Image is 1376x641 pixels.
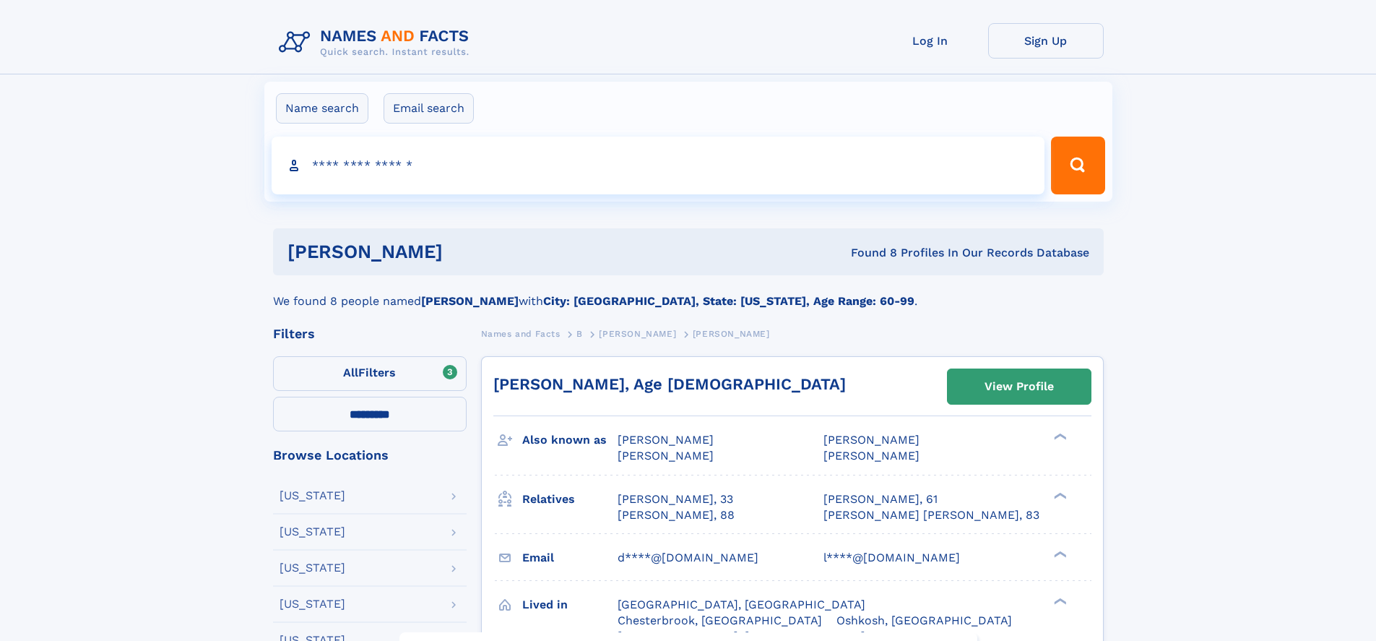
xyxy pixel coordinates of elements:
div: ❯ [1050,432,1068,442]
div: ❯ [1050,491,1068,500]
div: We found 8 people named with . [273,275,1104,310]
a: Names and Facts [481,324,561,343]
span: [PERSON_NAME] [823,433,920,447]
h3: Email [522,546,618,570]
h3: Also known as [522,428,618,452]
a: B [576,324,583,343]
h3: Relatives [522,487,618,512]
b: City: [GEOGRAPHIC_DATA], State: [US_STATE], Age Range: 60-99 [543,294,914,308]
a: Sign Up [988,23,1104,59]
div: [US_STATE] [280,598,345,610]
span: Oshkosh, [GEOGRAPHIC_DATA] [836,614,1012,627]
button: Search Button [1051,137,1104,194]
a: [PERSON_NAME], 61 [823,491,938,507]
a: [PERSON_NAME], Age [DEMOGRAPHIC_DATA] [493,375,846,393]
div: Found 8 Profiles In Our Records Database [646,245,1089,261]
div: ❯ [1050,596,1068,606]
label: Name search [276,93,368,124]
b: [PERSON_NAME] [421,294,519,308]
span: [PERSON_NAME] [693,329,770,339]
span: B [576,329,583,339]
a: [PERSON_NAME], 33 [618,491,733,507]
label: Email search [384,93,474,124]
a: [PERSON_NAME] [599,324,676,343]
span: All [343,366,358,379]
a: Log In [873,23,988,59]
a: [PERSON_NAME] [PERSON_NAME], 83 [823,507,1039,523]
h1: [PERSON_NAME] [287,243,647,261]
a: View Profile [948,369,1091,404]
span: [PERSON_NAME] [823,449,920,463]
a: [PERSON_NAME], 88 [618,507,735,523]
img: Logo Names and Facts [273,23,481,62]
h3: Lived in [522,593,618,617]
div: [US_STATE] [280,490,345,502]
div: Filters [273,327,467,340]
div: [US_STATE] [280,526,345,538]
div: Browse Locations [273,449,467,462]
span: Chesterbrook, [GEOGRAPHIC_DATA] [618,614,822,627]
input: search input [272,137,1045,194]
div: View Profile [985,370,1054,403]
div: [US_STATE] [280,562,345,574]
label: Filters [273,356,467,391]
span: [GEOGRAPHIC_DATA], [GEOGRAPHIC_DATA] [618,598,865,611]
span: [PERSON_NAME] [618,449,714,463]
div: ❯ [1050,549,1068,559]
span: [PERSON_NAME] [618,433,714,447]
span: [PERSON_NAME] [599,329,676,339]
